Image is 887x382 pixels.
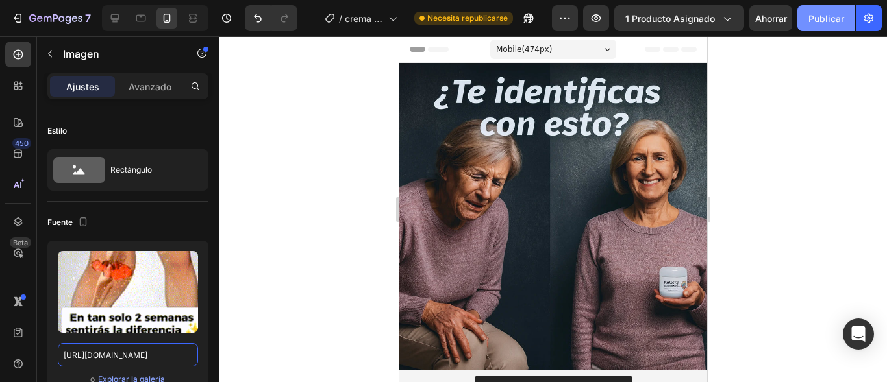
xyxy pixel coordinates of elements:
font: Estilo [47,126,67,136]
font: Rectángulo [110,165,152,174]
font: 1 producto asignado [625,13,715,24]
button: Publicar [797,5,855,31]
font: Fuente [47,217,73,227]
div: Abrir Intercom Messenger [843,318,874,350]
font: 7 [85,12,91,25]
font: / [339,13,342,24]
p: Imagen [63,46,173,62]
button: 7 [5,5,97,31]
img: imagen de vista previa [58,251,198,333]
div: Deshacer/Rehacer [245,5,297,31]
iframe: Área de diseño [399,36,707,382]
font: crema muscular [345,13,382,38]
button: Releasit COD Form & Upsells [76,339,232,370]
input: https://ejemplo.com/imagen.jpg [58,343,198,366]
button: Ahorrar [749,5,792,31]
font: Avanzado [129,81,171,92]
font: Necesita republicarse [427,13,508,23]
font: Ahorrar [755,13,787,24]
font: Beta [13,238,28,247]
font: Ajustes [66,81,99,92]
font: 450 [15,139,29,148]
font: Publicar [808,13,844,24]
button: 1 producto asignado [614,5,744,31]
font: Imagen [63,47,99,60]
